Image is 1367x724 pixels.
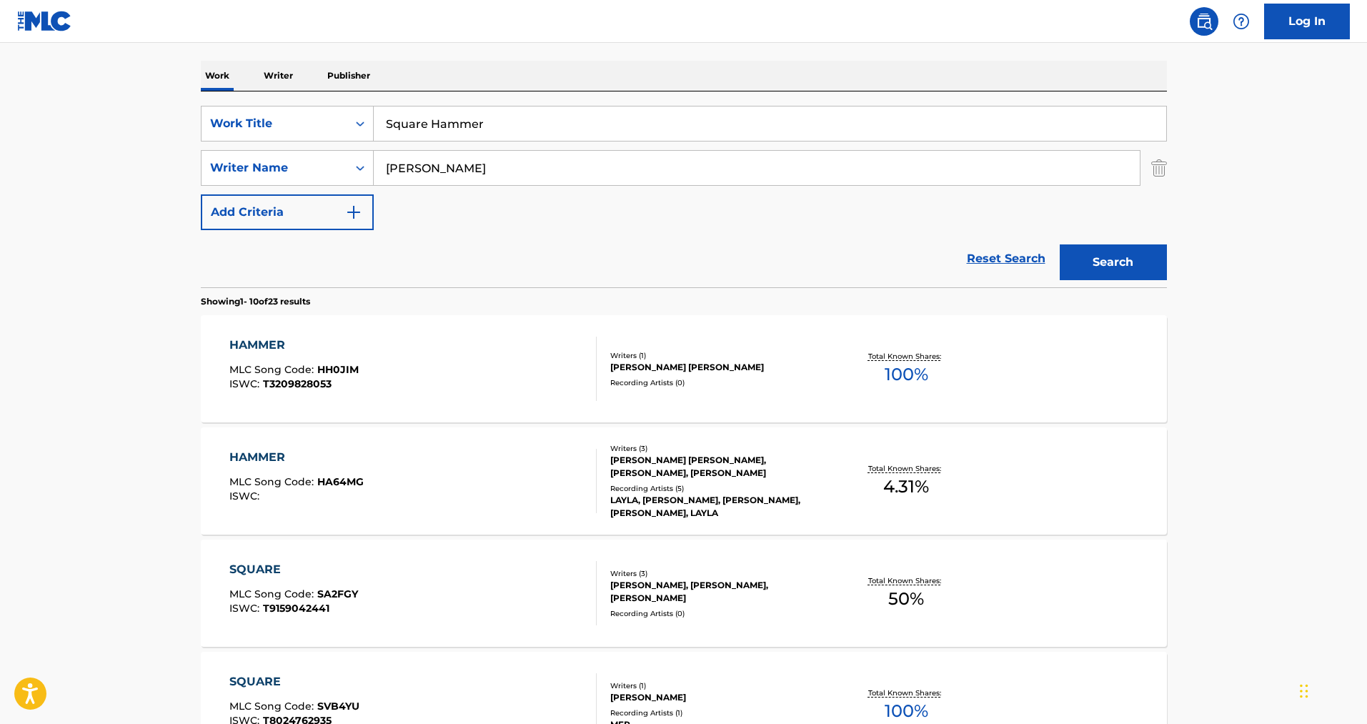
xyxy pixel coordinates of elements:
span: SVB4YU [317,700,359,713]
button: Search [1060,244,1167,280]
span: MLC Song Code : [229,475,317,488]
a: Log In [1264,4,1350,39]
img: help [1233,13,1250,30]
span: T3209828053 [263,377,332,390]
a: HAMMERMLC Song Code:HA64MGISWC:Writers (3)[PERSON_NAME] [PERSON_NAME], [PERSON_NAME], [PERSON_NAM... [201,427,1167,535]
a: Public Search [1190,7,1218,36]
div: [PERSON_NAME] [PERSON_NAME] [610,361,826,374]
span: T9159042441 [263,602,329,615]
iframe: Chat Widget [1296,655,1367,724]
div: Widget de chat [1296,655,1367,724]
div: [PERSON_NAME] [610,691,826,704]
div: HAMMER [229,449,364,466]
p: Showing 1 - 10 of 23 results [201,295,310,308]
div: SQUARE [229,561,358,578]
div: [PERSON_NAME] [PERSON_NAME], [PERSON_NAME], [PERSON_NAME] [610,454,826,480]
div: LAYLA, [PERSON_NAME], [PERSON_NAME], [PERSON_NAME], LAYLA [610,494,826,520]
a: HAMMERMLC Song Code:HH0JIMISWC:T3209828053Writers (1)[PERSON_NAME] [PERSON_NAME]Recording Artists... [201,315,1167,422]
div: Writers ( 3 ) [610,443,826,454]
span: MLC Song Code : [229,700,317,713]
p: Total Known Shares: [868,351,945,362]
span: ISWC : [229,602,263,615]
span: ISWC : [229,377,263,390]
div: Work Title [210,115,339,132]
span: ISWC : [229,490,263,502]
div: Writers ( 1 ) [610,350,826,361]
span: SA2FGY [317,587,358,600]
div: Recording Artists ( 1 ) [610,708,826,718]
p: Total Known Shares: [868,463,945,474]
p: Work [201,61,234,91]
p: Total Known Shares: [868,688,945,698]
span: MLC Song Code : [229,587,317,600]
span: MLC Song Code : [229,363,317,376]
div: Writers ( 1 ) [610,680,826,691]
div: Recording Artists ( 0 ) [610,608,826,619]
a: SQUAREMLC Song Code:SA2FGYISWC:T9159042441Writers (3)[PERSON_NAME], [PERSON_NAME], [PERSON_NAME]R... [201,540,1167,647]
img: 9d2ae6d4665cec9f34b9.svg [345,204,362,221]
span: HH0JIM [317,363,359,376]
a: Reset Search [960,243,1053,274]
div: Help [1227,7,1256,36]
div: Recording Artists ( 0 ) [610,377,826,388]
div: Recording Artists ( 5 ) [610,483,826,494]
div: Glisser [1300,670,1308,713]
span: 50 % [888,586,924,612]
div: Writers ( 3 ) [610,568,826,579]
img: MLC Logo [17,11,72,31]
div: Writer Name [210,159,339,177]
div: HAMMER [229,337,359,354]
span: 100 % [885,698,928,724]
form: Search Form [201,106,1167,287]
img: search [1195,13,1213,30]
p: Total Known Shares: [868,575,945,586]
span: HA64MG [317,475,364,488]
button: Add Criteria [201,194,374,230]
div: [PERSON_NAME], [PERSON_NAME], [PERSON_NAME] [610,579,826,605]
span: 100 % [885,362,928,387]
img: Delete Criterion [1151,150,1167,186]
p: Writer [259,61,297,91]
div: SQUARE [229,673,359,690]
p: Publisher [323,61,374,91]
span: 4.31 % [883,474,929,500]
